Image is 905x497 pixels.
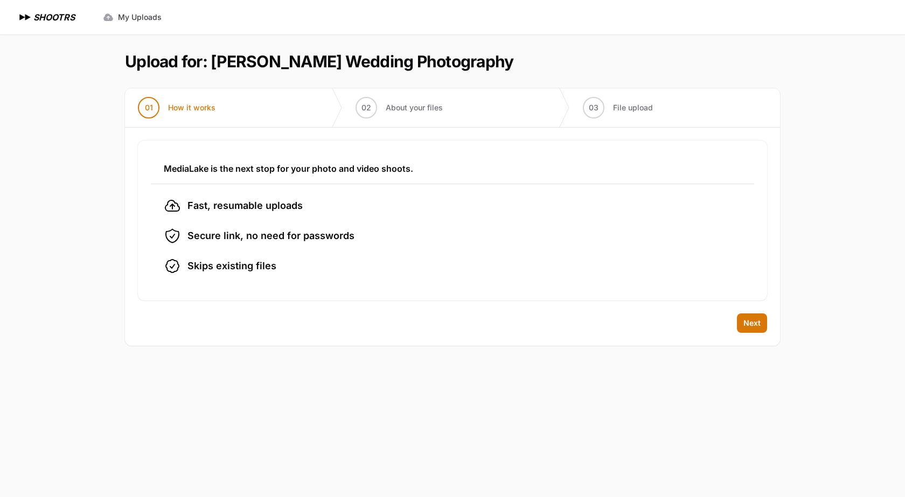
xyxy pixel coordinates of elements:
span: About your files [386,102,443,113]
h3: MediaLake is the next stop for your photo and video shoots. [164,162,741,175]
a: SHOOTRS SHOOTRS [17,11,75,24]
span: Secure link, no need for passwords [187,228,354,243]
button: Next [737,313,767,333]
span: How it works [168,102,215,113]
img: SHOOTRS [17,11,33,24]
h1: Upload for: [PERSON_NAME] Wedding Photography [125,52,513,71]
span: Skips existing files [187,258,276,274]
span: 02 [361,102,371,113]
span: Next [743,318,761,328]
h1: SHOOTRS [33,11,75,24]
span: 01 [145,102,153,113]
span: My Uploads [118,12,162,23]
a: My Uploads [96,8,168,27]
span: File upload [613,102,653,113]
button: 01 How it works [125,88,228,127]
span: Fast, resumable uploads [187,198,303,213]
button: 02 About your files [343,88,456,127]
button: 03 File upload [570,88,666,127]
span: 03 [589,102,598,113]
